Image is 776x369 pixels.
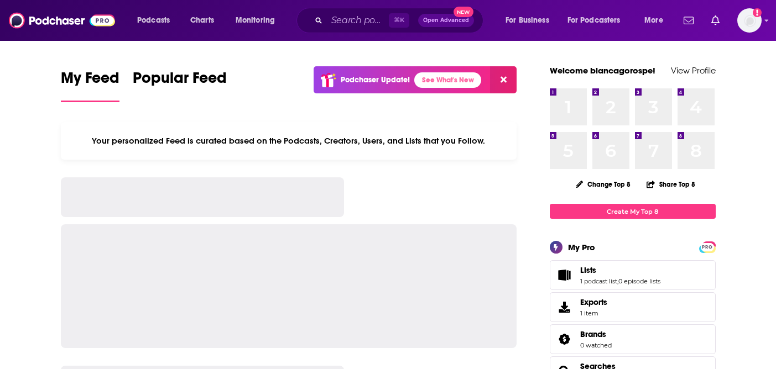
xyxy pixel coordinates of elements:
span: Exports [580,297,607,307]
span: Lists [550,260,716,290]
span: , [617,277,618,285]
span: Charts [190,13,214,28]
span: Exports [554,299,576,315]
button: open menu [560,12,637,29]
a: Exports [550,292,716,322]
a: Brands [580,329,612,339]
a: 0 episode lists [618,277,660,285]
button: Share Top 8 [646,173,696,195]
a: Welcome biancagorospe! [550,65,655,76]
input: Search podcasts, credits, & more... [327,12,389,29]
a: Lists [580,265,660,275]
span: Monitoring [236,13,275,28]
svg: Add a profile image [753,8,762,17]
a: Popular Feed [133,68,227,102]
div: Your personalized Feed is curated based on the Podcasts, Creators, Users, and Lists that you Follow. [61,122,517,160]
a: View Profile [671,65,716,76]
img: Podchaser - Follow, Share and Rate Podcasts [9,10,115,31]
a: See What's New [414,72,481,88]
span: My Feed [61,68,119,94]
img: User Profile [737,8,762,33]
span: For Business [506,13,549,28]
button: Change Top 8 [569,177,638,191]
div: Search podcasts, credits, & more... [307,8,494,33]
button: Open AdvancedNew [418,14,474,27]
span: Podcasts [137,13,170,28]
a: 0 watched [580,341,612,349]
span: 1 item [580,309,607,317]
span: New [454,7,473,17]
a: PRO [701,243,714,251]
span: PRO [701,243,714,251]
span: ⌘ K [389,13,409,28]
a: My Feed [61,68,119,102]
div: My Pro [568,242,595,252]
p: Podchaser Update! [341,75,410,85]
span: Logged in as biancagorospe [737,8,762,33]
a: Brands [554,331,576,347]
span: Brands [580,329,606,339]
span: Popular Feed [133,68,227,94]
a: Show notifications dropdown [679,11,698,30]
button: open menu [129,12,184,29]
span: Brands [550,324,716,354]
span: For Podcasters [567,13,621,28]
button: open menu [498,12,563,29]
a: Show notifications dropdown [707,11,724,30]
a: Charts [183,12,221,29]
button: Show profile menu [737,8,762,33]
button: open menu [228,12,289,29]
button: open menu [637,12,677,29]
a: Create My Top 8 [550,204,716,219]
a: Lists [554,267,576,283]
a: 1 podcast list [580,277,617,285]
span: More [644,13,663,28]
span: Lists [580,265,596,275]
span: Open Advanced [423,18,469,23]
